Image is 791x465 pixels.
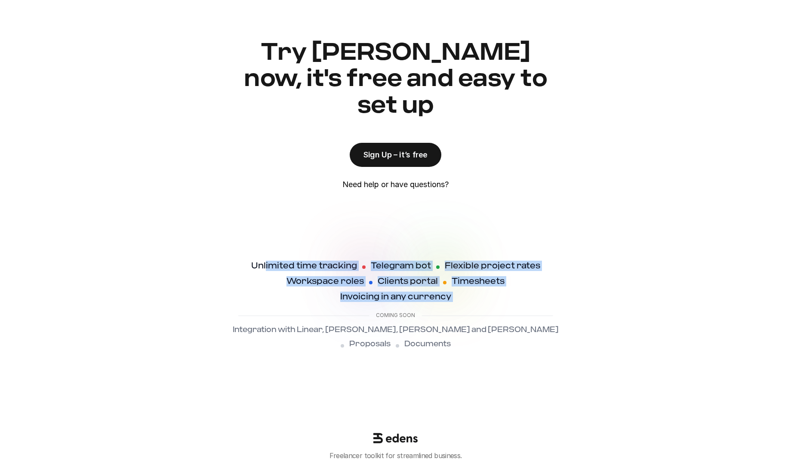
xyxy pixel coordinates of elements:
h4: Clients portal [378,276,438,286]
a: Freelancer toolkit for streamlined business. [122,431,669,461]
a: Need help or have questions? [332,172,459,196]
h4: Telegram bot [371,261,431,271]
p: Freelancer toolkit for streamlined business. [122,450,669,461]
p: Need help or have questions? [342,180,449,189]
h4: Unlimited time tracking [251,261,357,271]
p: Documents [404,340,451,349]
h4: Workspace roles [286,276,364,286]
p: Integration with Linear, [PERSON_NAME], [PERSON_NAME] and [PERSON_NAME] [233,326,559,335]
h2: Try [PERSON_NAME] now, it's free and easy to set up [241,40,550,119]
h4: Timesheets [452,276,505,286]
h4: Flexible project rates [445,261,540,271]
p: Sign Up – it’s free [363,150,428,159]
p: Proposals [349,340,391,349]
p: Coming soon [376,312,415,318]
a: Sign Up – it’s free [350,143,441,167]
h4: Invoicing in any currency [340,292,451,302]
